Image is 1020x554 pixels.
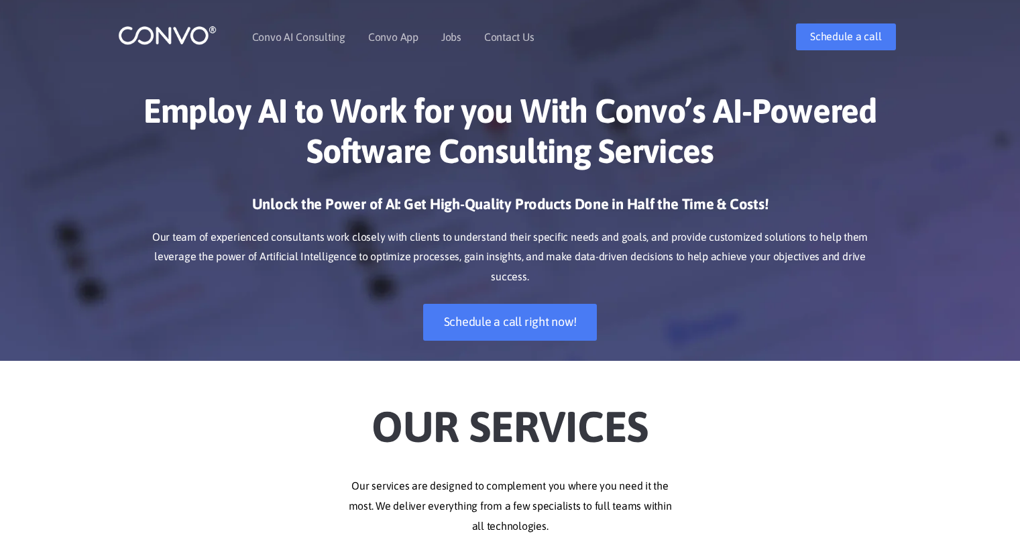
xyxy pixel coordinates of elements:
[138,195,883,224] h3: Unlock the Power of AI: Get High-Quality Products Done in Half the Time & Costs!
[423,304,598,341] a: Schedule a call right now!
[138,227,883,288] p: Our team of experienced consultants work closely with clients to understand their specific needs ...
[138,381,883,456] h2: Our Services
[138,91,883,181] h1: Employ AI to Work for you With Convo’s AI-Powered Software Consulting Services
[796,23,895,50] a: Schedule a call
[484,32,534,42] a: Contact Us
[252,32,345,42] a: Convo AI Consulting
[368,32,418,42] a: Convo App
[138,476,883,537] p: Our services are designed to complement you where you need it the most. We deliver everything fro...
[118,25,217,46] img: logo_1.png
[441,32,461,42] a: Jobs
